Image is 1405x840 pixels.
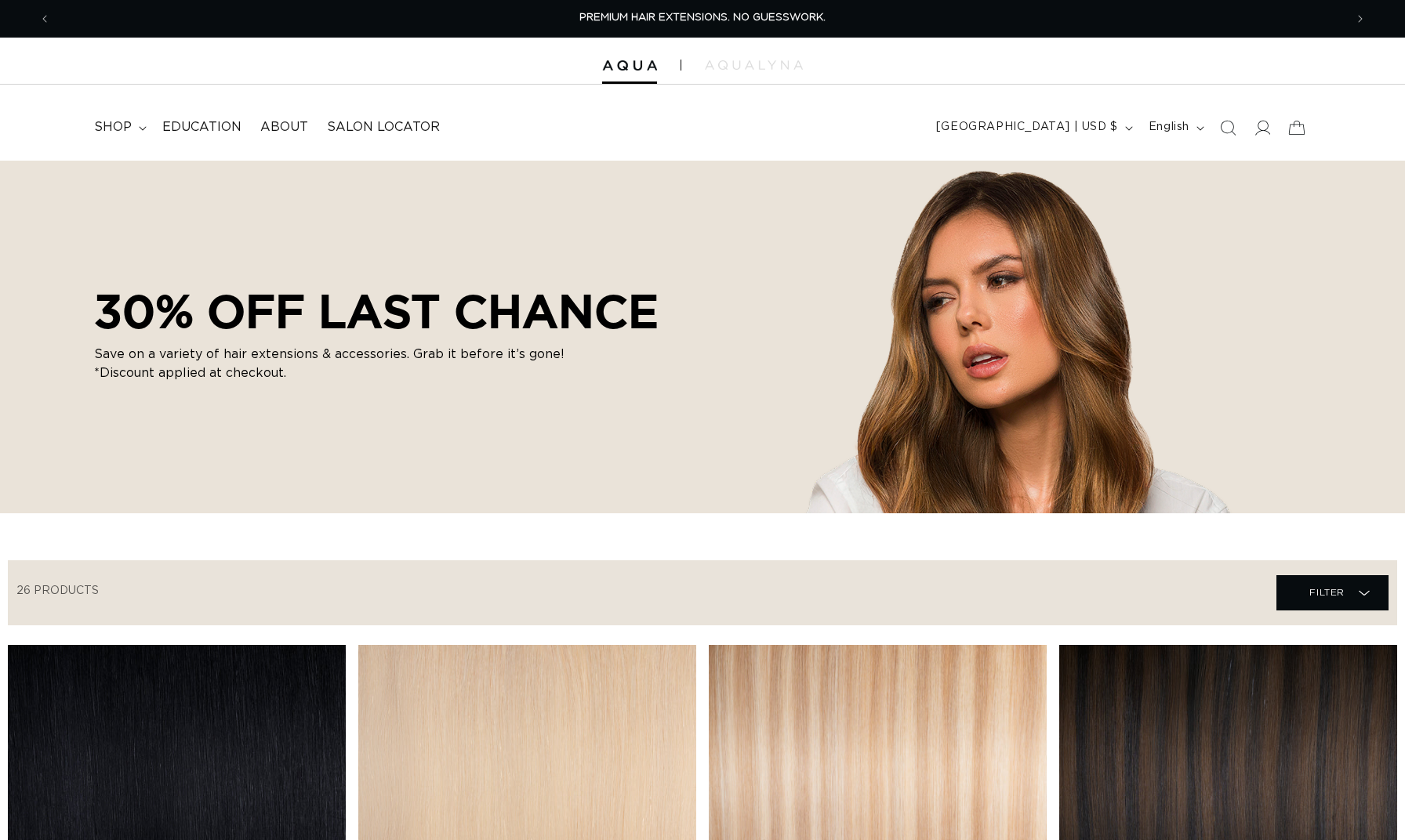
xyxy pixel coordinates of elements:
button: English [1139,113,1211,143]
summary: Search [1211,110,1245,145]
p: Save on a variety of hair extensions & accessories. Grab it before it’s gone! *Discount applied a... [94,345,565,382]
span: Education [162,119,241,136]
span: shop [94,119,132,136]
span: About [260,119,308,136]
span: Filter [1309,577,1345,607]
a: Education [153,110,251,145]
img: aqualyna.com [705,60,803,70]
span: 26 products [16,585,99,596]
button: Next announcement [1343,4,1378,34]
summary: Filter [1276,575,1389,610]
span: PREMIUM HAIR EXTENSIONS. NO GUESSWORK. [579,13,826,23]
button: Previous announcement [27,4,62,34]
summary: shop [85,110,153,145]
a: About [251,110,318,145]
span: English [1149,119,1189,136]
button: [GEOGRAPHIC_DATA] | USD $ [927,113,1139,143]
span: Salon Locator [327,119,440,136]
img: Aqua Hair Extensions [602,60,657,71]
span: [GEOGRAPHIC_DATA] | USD $ [936,119,1118,136]
a: Salon Locator [318,110,449,145]
h2: 30% OFF LAST CHANCE [94,284,659,339]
